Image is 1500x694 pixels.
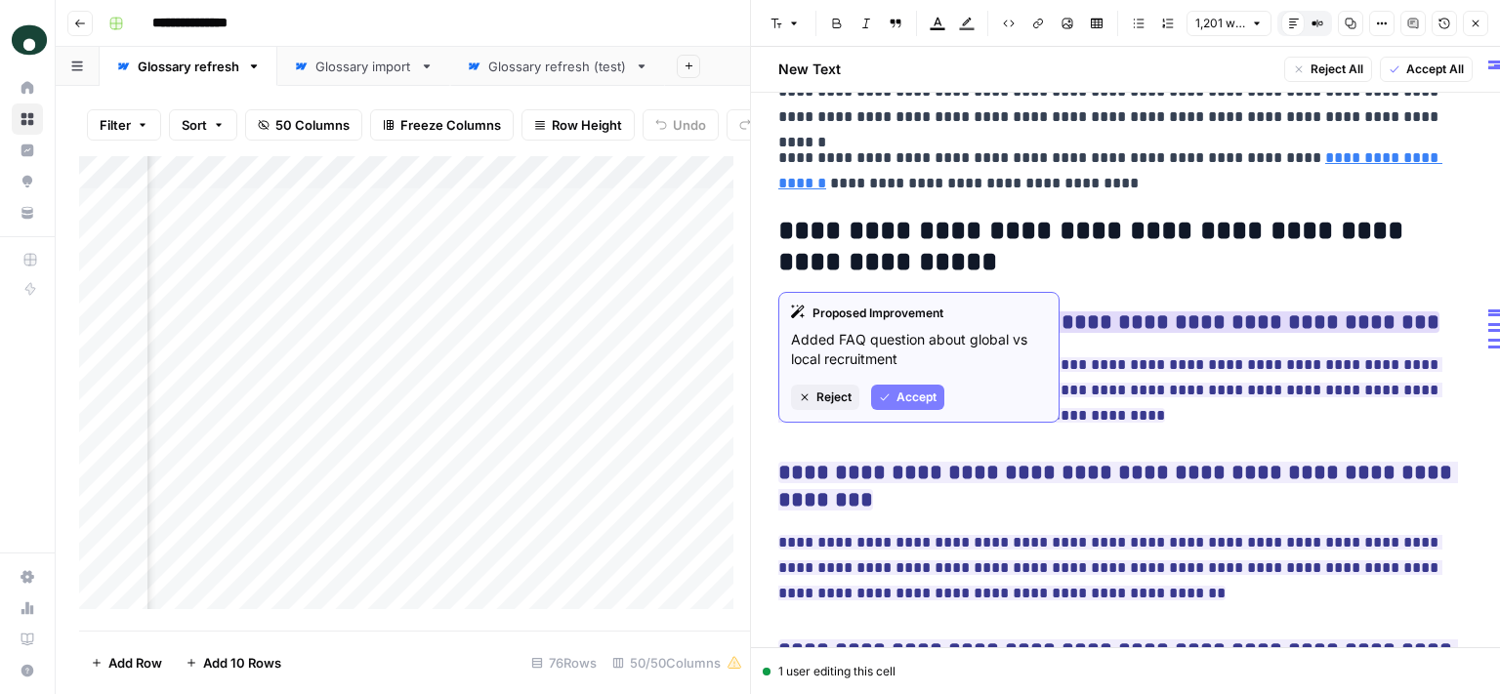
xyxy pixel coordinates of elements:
[12,72,43,103] a: Home
[245,109,362,141] button: 50 Columns
[174,647,293,678] button: Add 10 Rows
[12,561,43,592] a: Settings
[12,103,43,135] a: Browse
[12,166,43,197] a: Opportunities
[12,624,43,655] a: Learning Hub
[791,385,859,410] button: Reject
[523,647,604,678] div: 76 Rows
[1284,57,1372,82] button: Reject All
[12,592,43,624] a: Usage
[871,385,944,410] button: Accept
[12,135,43,166] a: Insights
[138,57,239,76] div: Glossary refresh
[896,388,937,406] span: Accept
[182,115,207,135] span: Sort
[1195,15,1245,32] span: 1,201 words
[79,647,174,678] button: Add Row
[12,655,43,686] button: Help + Support
[12,22,47,58] img: Oyster Logo
[552,115,622,135] span: Row Height
[100,115,131,135] span: Filter
[643,109,719,141] button: Undo
[108,653,162,673] span: Add Row
[12,16,43,64] button: Workspace: Oyster
[791,330,1047,369] p: Added FAQ question about global vs local recruitment
[12,197,43,228] a: Your Data
[521,109,635,141] button: Row Height
[450,47,665,86] a: Glossary refresh (test)
[816,388,852,406] span: Reject
[673,115,706,135] span: Undo
[1406,61,1464,78] span: Accept All
[275,115,350,135] span: 50 Columns
[763,663,1488,680] div: 1 user editing this cell
[87,109,161,141] button: Filter
[488,57,627,76] div: Glossary refresh (test)
[400,115,501,135] span: Freeze Columns
[370,109,514,141] button: Freeze Columns
[791,305,1047,322] div: Proposed Improvement
[1380,57,1473,82] button: Accept All
[100,47,277,86] a: Glossary refresh
[315,57,412,76] div: Glossary import
[277,47,450,86] a: Glossary import
[778,60,841,79] h2: New Text
[203,653,281,673] span: Add 10 Rows
[169,109,237,141] button: Sort
[1187,11,1271,36] button: 1,201 words
[1311,61,1363,78] span: Reject All
[604,647,750,678] div: 50/50 Columns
